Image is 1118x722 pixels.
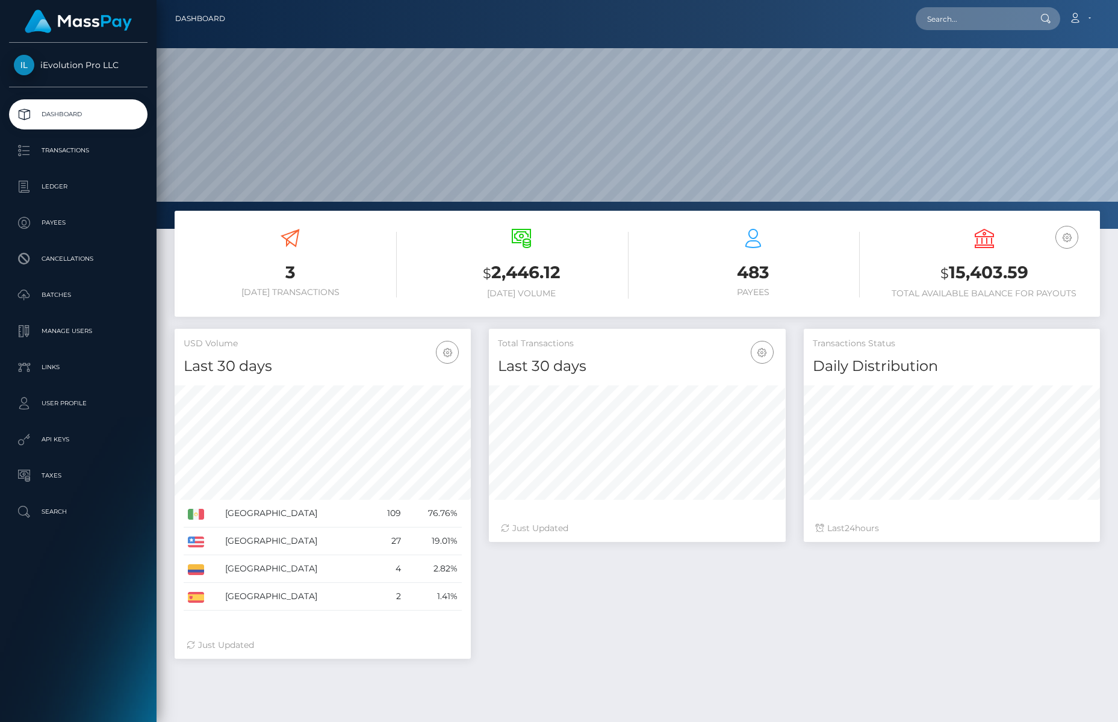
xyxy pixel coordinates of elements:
td: 4 [371,555,405,583]
h6: Payees [647,287,860,297]
td: 1.41% [405,583,462,611]
td: 109 [371,500,405,527]
small: $ [940,265,949,282]
p: Batches [14,286,143,304]
h6: [DATE] Transactions [184,287,397,297]
p: Ledger [14,178,143,196]
td: 2 [371,583,405,611]
span: iEvolution Pro LLC [9,60,148,70]
a: User Profile [9,388,148,419]
td: [GEOGRAPHIC_DATA] [221,527,372,555]
div: Last hours [816,522,1088,535]
a: Ledger [9,172,148,202]
h3: 15,403.59 [878,261,1091,285]
h3: 483 [647,261,860,284]
a: Dashboard [175,6,225,31]
a: Taxes [9,461,148,491]
a: Search [9,497,148,527]
p: Transactions [14,142,143,160]
a: Links [9,352,148,382]
div: Just Updated [501,522,773,535]
p: Manage Users [14,322,143,340]
td: [GEOGRAPHIC_DATA] [221,583,372,611]
td: 19.01% [405,527,462,555]
p: Payees [14,214,143,232]
h5: Total Transactions [498,338,776,350]
p: Links [14,358,143,376]
h5: Transactions Status [813,338,1091,350]
img: CO.png [188,564,204,575]
a: API Keys [9,425,148,455]
h6: Total Available Balance for Payouts [878,288,1091,299]
h5: USD Volume [184,338,462,350]
p: User Profile [14,394,143,412]
h4: Last 30 days [184,356,462,377]
h4: Last 30 days [498,356,776,377]
span: 24 [845,523,855,534]
img: ES.png [188,592,204,603]
p: Taxes [14,467,143,485]
p: Dashboard [14,105,143,123]
h4: Daily Distribution [813,356,1091,377]
td: [GEOGRAPHIC_DATA] [221,555,372,583]
img: MX.png [188,509,204,520]
td: [GEOGRAPHIC_DATA] [221,500,372,527]
a: Transactions [9,135,148,166]
h3: 2,446.12 [415,261,628,285]
td: 27 [371,527,405,555]
h3: 3 [184,261,397,284]
td: 76.76% [405,500,462,527]
a: Manage Users [9,316,148,346]
img: iEvolution Pro LLC [14,55,34,75]
div: Just Updated [187,639,459,652]
img: US.png [188,537,204,547]
p: API Keys [14,431,143,449]
input: Search... [916,7,1029,30]
td: 2.82% [405,555,462,583]
p: Cancellations [14,250,143,268]
a: Dashboard [9,99,148,129]
img: MassPay Logo [25,10,132,33]
a: Payees [9,208,148,238]
small: $ [483,265,491,282]
h6: [DATE] Volume [415,288,628,299]
a: Batches [9,280,148,310]
a: Cancellations [9,244,148,274]
p: Search [14,503,143,521]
